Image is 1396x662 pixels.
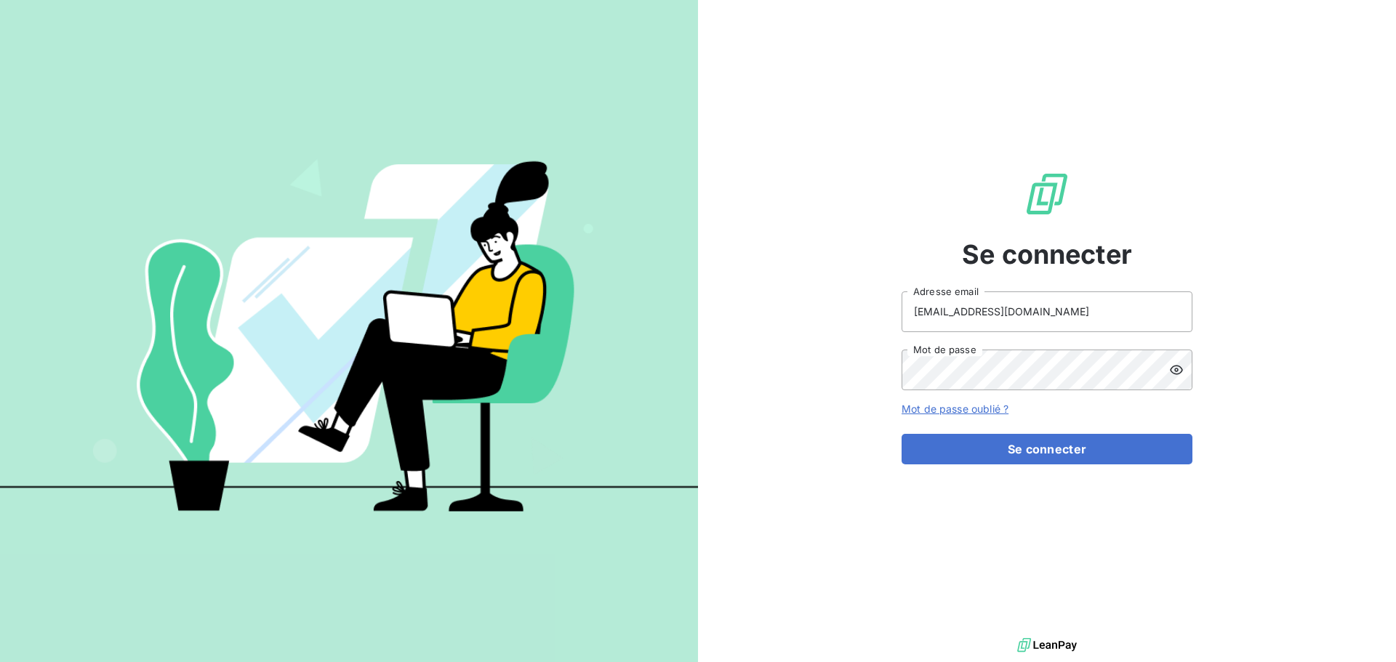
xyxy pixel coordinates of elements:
[902,291,1192,332] input: placeholder
[902,403,1008,415] a: Mot de passe oublié ?
[1017,634,1077,656] img: logo
[902,434,1192,464] button: Se connecter
[1024,171,1070,217] img: Logo LeanPay
[962,235,1132,274] span: Se connecter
